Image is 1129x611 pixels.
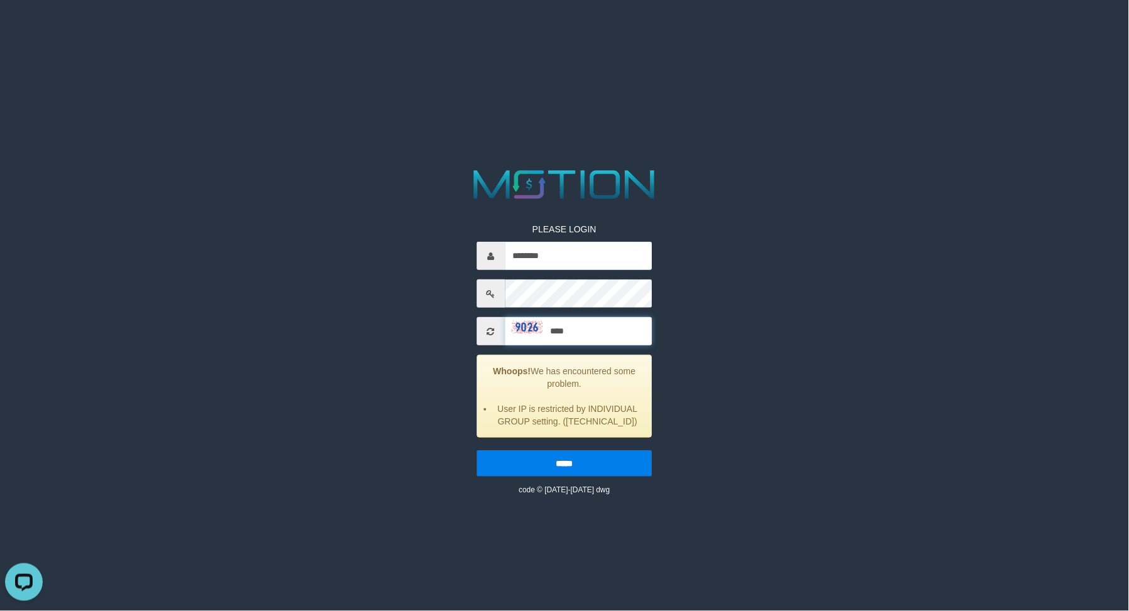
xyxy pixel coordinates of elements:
[466,165,664,204] img: MOTION_logo.png
[511,321,543,333] img: captcha
[477,223,652,235] p: PLEASE LOGIN
[519,485,610,494] small: code © [DATE]-[DATE] dwg
[494,366,531,376] strong: Whoops!
[5,5,43,43] button: Open LiveChat chat widget
[493,403,642,428] li: User IP is restricted by INDIVIDUAL GROUP setting. ([TECHNICAL_ID])
[477,355,652,438] div: We has encountered some problem.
